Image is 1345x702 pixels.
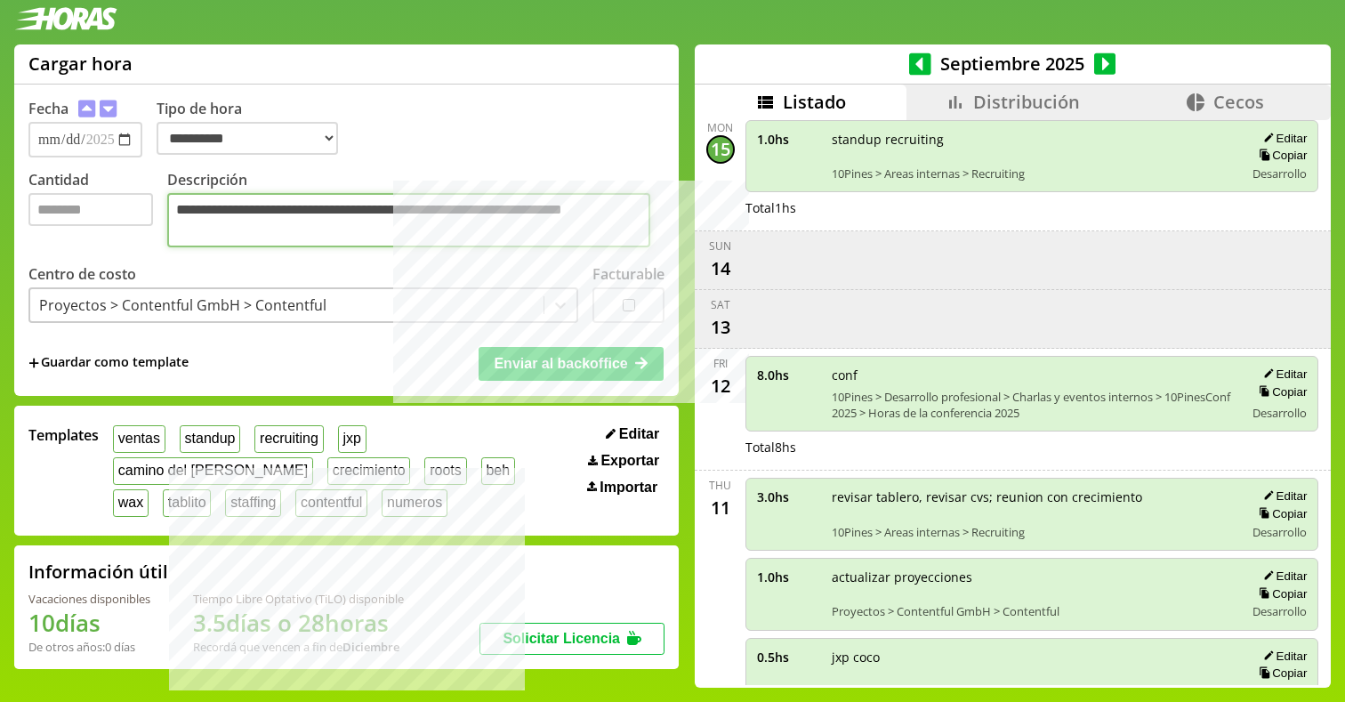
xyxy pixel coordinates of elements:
button: camino del [PERSON_NAME] [113,457,313,485]
h1: 10 días [28,607,150,639]
textarea: Descripción [167,193,650,247]
div: Recordá que vencen a fin de [193,639,404,655]
h1: Cargar hora [28,52,133,76]
span: Enviar al backoffice [494,356,627,371]
button: tablito [163,489,211,517]
button: Enviar al backoffice [479,347,664,381]
span: standup recruiting [832,131,1233,148]
button: staffing [225,489,281,517]
label: Facturable [592,264,664,284]
span: 10Pines > Areas internas > Recruiting [832,165,1233,182]
div: De otros años: 0 días [28,639,150,655]
div: Total 1 hs [745,199,1319,216]
span: 10Pines > Desarrollo profesional > Charlas y eventos internos > 10PinesConf 2025 > Horas de la co... [832,389,1233,421]
button: Copiar [1253,506,1307,521]
button: Editar [1258,131,1307,146]
span: Desarrollo [1252,683,1307,699]
div: Thu [709,478,731,493]
span: Exportar [600,453,659,469]
label: Fecha [28,99,68,118]
span: Desarrollo [1252,524,1307,540]
div: Sun [709,238,731,254]
div: 11 [706,493,735,521]
span: Templates [28,425,99,445]
button: numeros [382,489,447,517]
span: 3.0 hs [757,488,819,505]
span: revisar tablero, revisar cvs; reunion con crecimiento [832,488,1233,505]
select: Tipo de hora [157,122,338,155]
span: Listado [783,90,846,114]
span: Desarrollo [1252,165,1307,182]
div: Tiempo Libre Optativo (TiLO) disponible [193,591,404,607]
span: Solicitar Licencia [503,631,620,646]
button: Editar [1258,649,1307,664]
button: crecimiento [327,457,410,485]
label: Centro de costo [28,264,136,284]
button: Editar [1258,367,1307,382]
button: Editar [1258,569,1307,584]
span: + [28,353,39,373]
span: 1.0 hs [757,569,819,585]
span: Desarrollo [1252,405,1307,421]
button: Editar [1258,488,1307,504]
div: scrollable content [695,120,1331,686]
label: Tipo de hora [157,99,352,157]
span: 1.0 hs [757,131,819,148]
label: Descripción [167,170,664,252]
button: standup [180,425,241,453]
span: jxp coco [832,649,1233,666]
h2: Información útil [28,560,168,584]
button: contentful [295,489,367,517]
button: Editar [600,425,664,443]
button: beh [481,457,515,485]
div: 12 [706,371,735,399]
button: Exportar [583,452,664,470]
button: Copiar [1253,148,1307,163]
input: Cantidad [28,193,153,226]
div: Proyectos > Contentful GmbH > Contentful [39,295,326,315]
span: Proyectos > Contentful GmbH > Contentful [832,603,1233,619]
span: Cecos [1213,90,1264,114]
label: Cantidad [28,170,167,252]
div: 15 [706,135,735,164]
div: Mon [707,120,733,135]
span: Editar [619,426,659,442]
div: 13 [706,312,735,341]
div: Total 8 hs [745,439,1319,456]
div: Fri [713,356,728,371]
button: wax [113,489,149,517]
span: +Guardar como template [28,353,189,373]
button: Copiar [1253,384,1307,399]
img: logotipo [14,7,117,30]
div: Sat [711,297,730,312]
span: Desarrollo [1252,603,1307,619]
button: jxp [338,425,366,453]
span: conf [832,367,1233,383]
button: Copiar [1253,586,1307,601]
span: Distribución [973,90,1080,114]
span: Importar [600,480,657,496]
h1: 3.5 días o 28 horas [193,607,404,639]
div: Vacaciones disponibles [28,591,150,607]
button: recruiting [254,425,323,453]
button: ventas [113,425,165,453]
button: Solicitar Licencia [479,623,664,655]
span: actualizar proyecciones [832,569,1233,585]
button: Copiar [1253,666,1307,681]
b: Diciembre [342,639,399,655]
span: Septiembre 2025 [931,52,1094,76]
button: roots [424,457,466,485]
div: 14 [706,254,735,282]
span: 8.0 hs [757,367,819,383]
span: 10Pines > Areas internas > Recruiting [832,524,1233,540]
span: 0.5 hs [757,649,819,666]
span: 10Pines > Desarrollo profesional > Jardinero por [PERSON_NAME] [832,683,1233,699]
